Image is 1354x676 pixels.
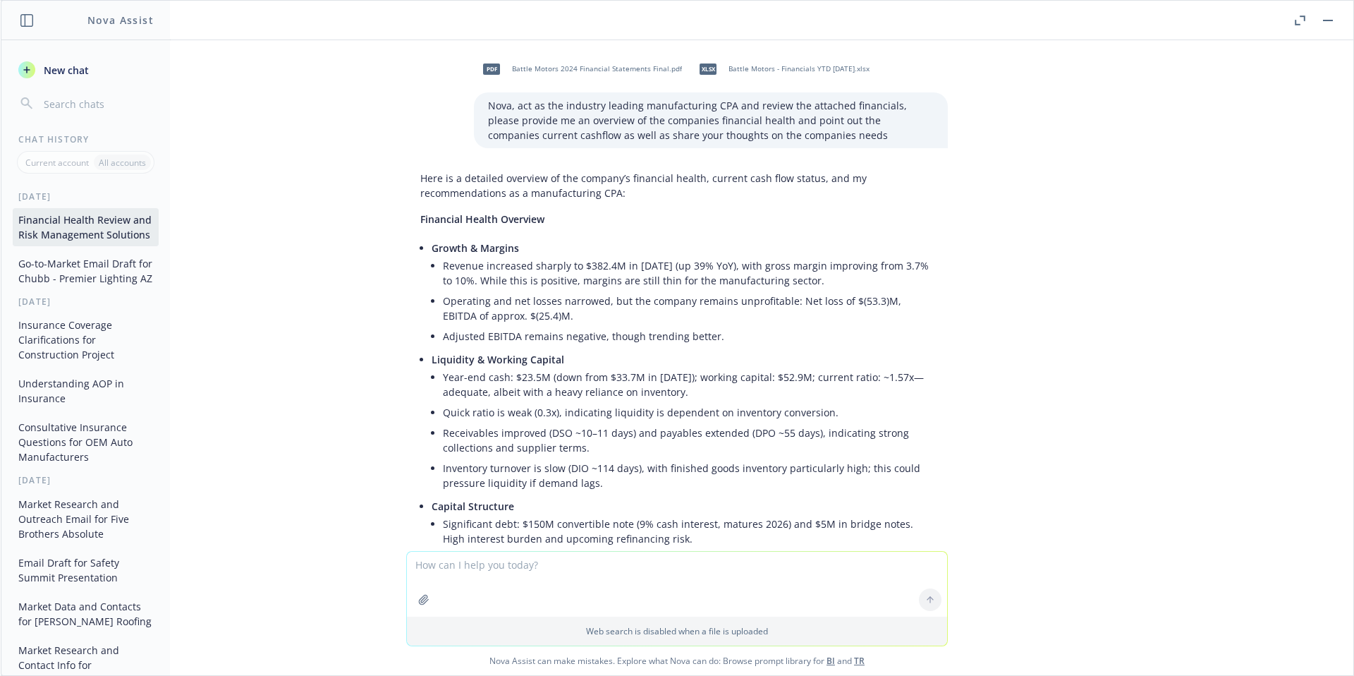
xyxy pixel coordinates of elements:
[432,241,519,255] span: Growth & Margins
[1,296,170,308] div: [DATE]
[25,157,89,169] p: Current account
[443,549,934,569] li: Additional $13M in preferred equity raised in early 2025 provides some near-term liquidity.
[443,423,934,458] li: Receivables improved (DSO ~10–11 days) and payables extended (DPO ~55 days), indicating strong co...
[6,646,1348,675] span: Nova Assist can make mistakes. Explore what Nova can do: Browse prompt library for and
[443,255,934,291] li: Revenue increased sharply to $382.4M in [DATE] (up 39% YoY), with gross margin improving from 3.7...
[415,625,939,637] p: Web search is disabled when a file is uploaded
[1,474,170,486] div: [DATE]
[420,171,934,200] p: Here is a detailed overview of the company’s financial health, current cash flow status, and my r...
[13,313,159,366] button: Insurance Coverage Clarifications for Construction Project
[827,655,835,667] a: BI
[443,326,934,346] li: Adjusted EBITDA remains negative, though trending better.
[512,64,682,73] span: Battle Motors 2024 Financial Statements Final.pdf
[488,98,934,143] p: Nova, act as the industry leading manufacturing CPA and review the attached financials, please pr...
[728,64,870,73] span: Battle Motors - Financials YTD [DATE].xlsx
[443,367,934,402] li: Year-end cash: $23.5M (down from $33.7M in [DATE]); working capital: $52.9M; current ratio: ~1.57...
[420,212,544,226] span: Financial Health Overview
[41,63,89,78] span: New chat
[13,252,159,290] button: Go-to-Market Email Draft for Chubb - Premier Lighting AZ
[13,595,159,633] button: Market Data and Contacts for [PERSON_NAME] Roofing
[432,500,514,513] span: Capital Structure
[13,208,159,246] button: Financial Health Review and Risk Management Solutions
[87,13,154,28] h1: Nova Assist
[13,372,159,410] button: Understanding AOP in Insurance
[854,655,865,667] a: TR
[432,353,564,366] span: Liquidity & Working Capital
[13,551,159,589] button: Email Draft for Safety Summit Presentation
[443,291,934,326] li: Operating and net losses narrowed, but the company remains unprofitable: Net loss of $(53.3)M, EB...
[443,458,934,493] li: Inventory turnover is slow (DIO ~114 days), with finished goods inventory particularly high; this...
[13,416,159,469] button: Consultative Insurance Questions for OEM Auto Manufacturers
[690,52,872,87] div: xlsxBattle Motors - Financials YTD [DATE].xlsx
[443,514,934,549] li: Significant debt: $150M convertible note (9% cash interest, matures 2026) and $5M in bridge notes...
[443,402,934,423] li: Quick ratio is weak (0.3x), indicating liquidity is dependent on inventory conversion.
[483,64,500,74] span: pdf
[474,52,685,87] div: pdfBattle Motors 2024 Financial Statements Final.pdf
[1,191,170,203] div: [DATE]
[13,493,159,545] button: Market Research and Outreach Email for Five Brothers Absolute
[41,94,153,114] input: Search chats
[99,157,146,169] p: All accounts
[1,133,170,145] div: Chat History
[13,57,159,83] button: New chat
[700,64,716,74] span: xlsx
